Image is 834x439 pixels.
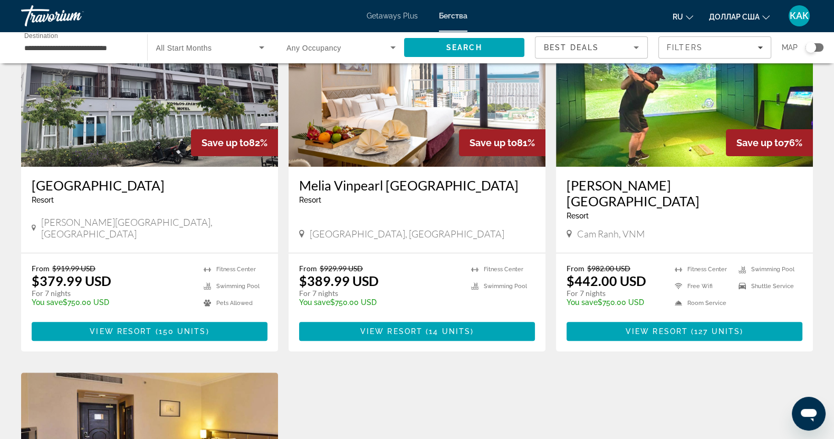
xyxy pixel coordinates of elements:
[216,266,256,273] span: Fitness Center
[792,397,826,431] iframe: Кнопка запуска окна обмена сообщениями
[567,273,646,289] p: $442.00 USD
[439,12,467,20] a: Бегства
[567,322,802,341] button: View Resort(127 units)
[286,44,341,52] span: Any Occupancy
[32,298,193,307] p: $750.00 USD
[567,177,802,209] a: [PERSON_NAME][GEOGRAPHIC_DATA]
[687,300,726,307] span: Room Service
[587,264,630,273] span: $982.00 USD
[673,9,693,24] button: Изменить язык
[423,327,474,336] span: ( )
[299,298,330,307] span: You save
[626,327,688,336] span: View Resort
[544,43,599,52] span: Best Deals
[751,266,794,273] span: Swimming Pool
[21,2,127,30] a: Травориум
[687,283,713,290] span: Free Wifi
[299,196,321,204] span: Resort
[367,12,418,20] a: Getaways Plus
[687,266,727,273] span: Fitness Center
[191,129,278,156] div: 82%
[52,264,95,273] span: $919.99 USD
[41,216,267,240] span: [PERSON_NAME][GEOGRAPHIC_DATA], [GEOGRAPHIC_DATA]
[751,283,794,290] span: Shuttle Service
[469,137,517,148] span: Save up to
[310,228,504,240] span: [GEOGRAPHIC_DATA], [GEOGRAPHIC_DATA]
[567,298,664,307] p: $750.00 USD
[24,42,133,54] input: Select destination
[320,264,363,273] span: $929.99 USD
[202,137,249,148] span: Save up to
[736,137,784,148] span: Save up to
[667,43,703,52] span: Filters
[90,327,152,336] span: View Resort
[790,10,809,21] font: КАК
[152,327,209,336] span: ( )
[32,264,50,273] span: From
[785,5,813,27] button: Меню пользователя
[299,273,379,289] p: $389.99 USD
[299,322,535,341] button: View Resort(14 units)
[32,196,54,204] span: Resort
[567,298,598,307] span: You save
[299,298,461,307] p: $750.00 USD
[159,327,206,336] span: 150 units
[567,289,664,298] p: For 7 nights
[709,9,770,24] button: Изменить валюту
[782,40,798,55] span: Map
[32,298,63,307] span: You save
[24,32,58,39] span: Destination
[688,327,743,336] span: ( )
[446,43,482,52] span: Search
[32,273,111,289] p: $379.99 USD
[544,41,639,54] mat-select: Sort by
[673,13,683,21] font: ru
[32,177,267,193] a: [GEOGRAPHIC_DATA]
[404,38,525,57] button: Search
[567,212,589,220] span: Resort
[484,283,527,290] span: Swimming Pool
[694,327,740,336] span: 127 units
[709,13,760,21] font: доллар США
[658,36,771,59] button: Filters
[299,264,317,273] span: From
[216,283,260,290] span: Swimming Pool
[32,322,267,341] button: View Resort(150 units)
[360,327,423,336] span: View Resort
[216,300,253,307] span: Pets Allowed
[156,44,212,52] span: All Start Months
[726,129,813,156] div: 76%
[459,129,545,156] div: 81%
[567,264,584,273] span: From
[299,289,461,298] p: For 7 nights
[299,177,535,193] a: Melia Vinpearl [GEOGRAPHIC_DATA]
[484,266,523,273] span: Fitness Center
[32,289,193,298] p: For 7 nights
[429,327,471,336] span: 14 units
[577,228,645,240] span: Cam Ranh, VNM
